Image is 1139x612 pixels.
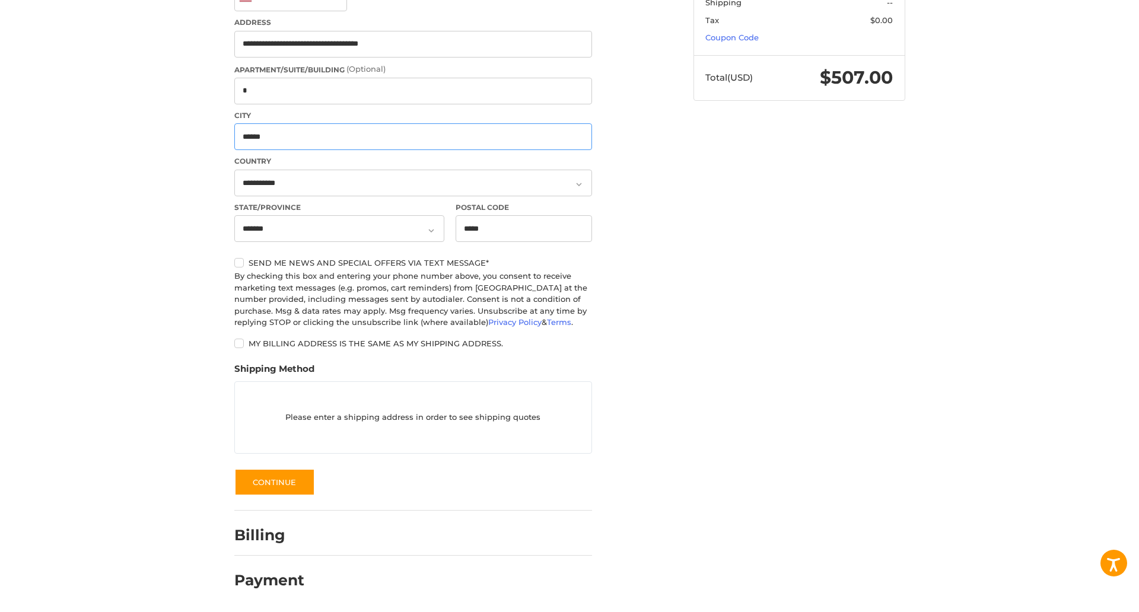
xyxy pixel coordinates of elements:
[547,317,571,327] a: Terms
[234,362,314,381] legend: Shipping Method
[456,202,592,213] label: Postal Code
[234,258,592,267] label: Send me news and special offers via text message*
[234,202,444,213] label: State/Province
[234,110,592,121] label: City
[234,156,592,167] label: Country
[234,468,315,496] button: Continue
[705,33,759,42] a: Coupon Code
[346,64,386,74] small: (Optional)
[235,406,591,429] p: Please enter a shipping address in order to see shipping quotes
[820,66,893,88] span: $507.00
[234,17,592,28] label: Address
[870,15,893,25] span: $0.00
[234,63,592,75] label: Apartment/Suite/Building
[705,72,753,83] span: Total (USD)
[234,526,304,544] h2: Billing
[234,571,304,589] h2: Payment
[488,317,542,327] a: Privacy Policy
[705,15,719,25] span: Tax
[234,339,592,348] label: My billing address is the same as my shipping address.
[234,270,592,329] div: By checking this box and entering your phone number above, you consent to receive marketing text ...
